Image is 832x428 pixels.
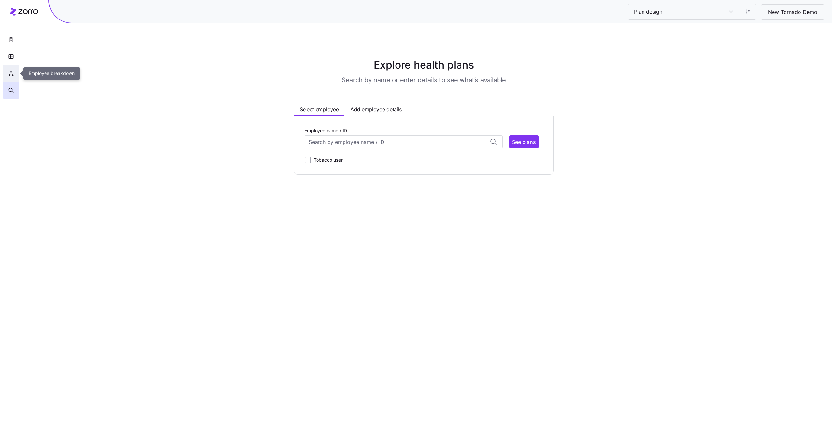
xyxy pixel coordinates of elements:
button: See plans [509,135,539,148]
label: Employee name / ID [305,127,347,134]
span: Select employee [300,106,339,114]
input: Search by employee name / ID [305,135,503,148]
span: Add employee details [350,106,402,114]
span: New Tornado Demo [763,8,823,16]
span: See plans [512,138,536,146]
h1: Explore health plans [263,57,585,73]
button: Settings [740,4,756,19]
h3: Search by name or enter details to see what’s available [342,75,506,84]
label: Tobacco user [311,156,343,164]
